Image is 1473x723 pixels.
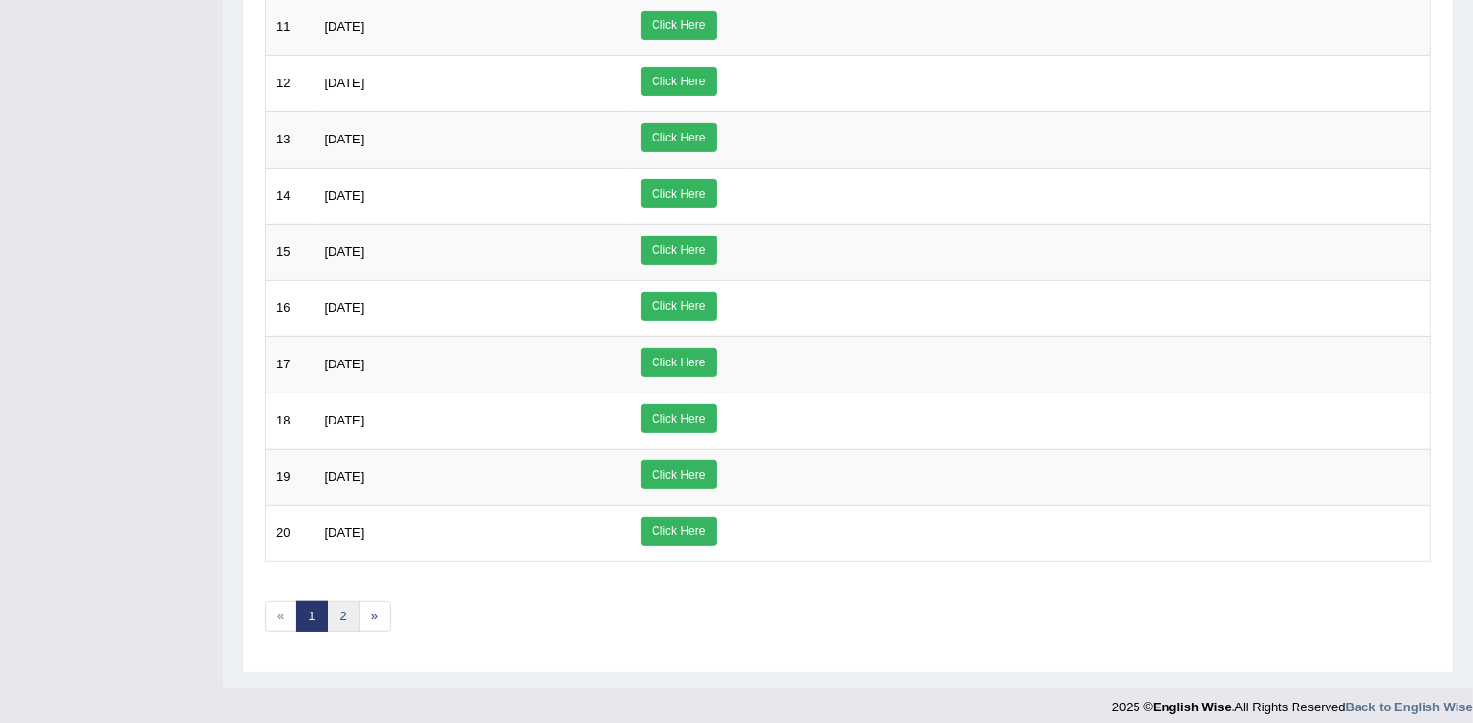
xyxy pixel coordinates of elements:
[325,244,365,259] span: [DATE]
[266,280,314,336] td: 16
[266,505,314,561] td: 20
[641,236,716,265] a: Click Here
[266,111,314,168] td: 13
[266,393,314,449] td: 18
[266,55,314,111] td: 12
[325,76,365,90] span: [DATE]
[325,19,365,34] span: [DATE]
[325,413,365,427] span: [DATE]
[325,300,365,315] span: [DATE]
[325,357,365,371] span: [DATE]
[641,348,716,377] a: Click Here
[641,460,716,489] a: Click Here
[296,601,328,633] a: 1
[1112,688,1473,716] div: 2025 © All Rights Reserved
[641,67,716,96] a: Click Here
[1153,700,1234,714] strong: English Wise.
[266,224,314,280] td: 15
[641,123,716,152] a: Click Here
[266,336,314,393] td: 17
[325,469,365,484] span: [DATE]
[641,11,716,40] a: Click Here
[641,179,716,208] a: Click Here
[327,601,359,633] a: 2
[325,132,365,146] span: [DATE]
[325,188,365,203] span: [DATE]
[1346,700,1473,714] a: Back to English Wise
[641,404,716,433] a: Click Here
[641,292,716,321] a: Click Here
[325,525,365,540] span: [DATE]
[266,449,314,505] td: 19
[641,517,716,546] a: Click Here
[266,168,314,224] td: 14
[359,601,391,633] a: »
[265,601,297,633] span: «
